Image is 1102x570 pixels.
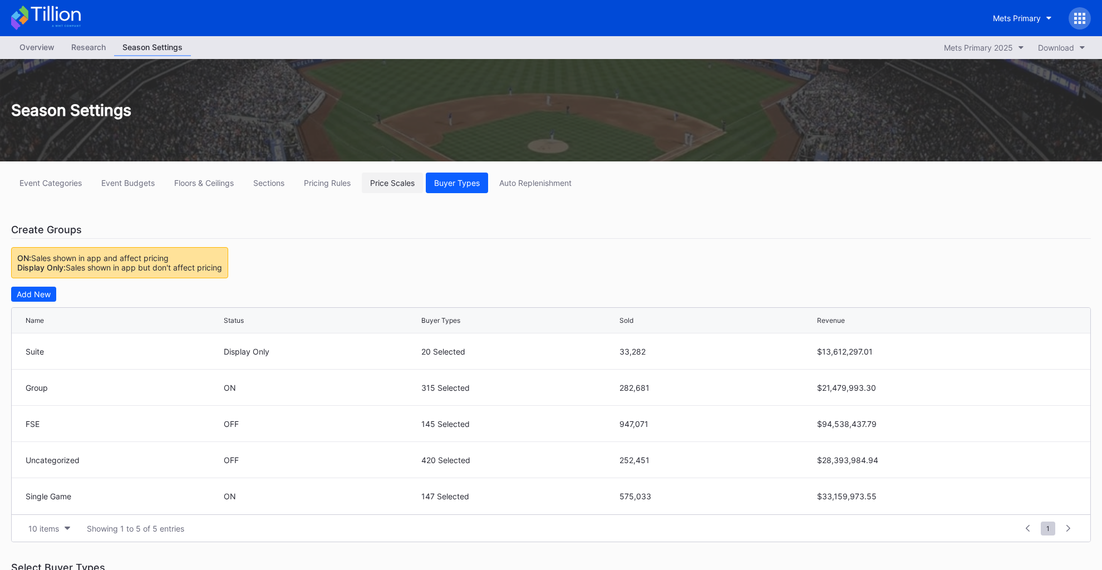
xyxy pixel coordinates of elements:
div: ON [224,492,419,501]
div: Sales shown in app and affect pricing [17,253,222,263]
a: Overview [11,39,63,56]
div: Download [1038,43,1074,52]
div: FSE [26,419,221,429]
div: 420 Selected [421,455,617,465]
span: 1 [1041,522,1055,535]
div: Add New [17,289,51,299]
div: Display Only [224,347,419,356]
div: Buyer Types [434,178,480,188]
div: Event Categories [19,178,82,188]
div: Mets Primary [993,13,1041,23]
div: 315 Selected [421,383,617,392]
div: OFF [224,455,419,465]
div: Pricing Rules [304,178,351,188]
button: Pricing Rules [296,173,359,193]
div: 147 Selected [421,492,617,501]
div: Status [224,316,244,325]
div: Event Budgets [101,178,155,188]
button: Floors & Ceilings [166,173,242,193]
div: Sold [619,316,633,325]
div: ON [224,383,419,392]
div: Floors & Ceilings [174,178,234,188]
button: Download [1032,40,1091,55]
button: 10 items [23,521,76,536]
div: Sales shown in app but don't affect pricing [17,263,222,272]
div: $28,393,984.94 [817,455,1012,465]
div: 20 Selected [421,347,617,356]
div: Name [26,316,44,325]
div: $13,612,297.01 [817,347,1012,356]
button: Event Budgets [93,173,163,193]
div: Mets Primary 2025 [944,43,1013,52]
div: Price Scales [370,178,415,188]
span: ON: [17,253,31,263]
div: 947,071 [619,419,815,429]
button: Auto Replenishment [491,173,580,193]
div: Single Game [26,492,221,501]
div: Group [26,383,221,392]
div: 575,033 [619,492,815,501]
div: Revenue [817,316,845,325]
div: 33,282 [619,347,815,356]
div: $94,538,437.79 [817,419,1012,429]
div: OFF [224,419,419,429]
div: 252,451 [619,455,815,465]
div: 145 Selected [421,419,617,429]
div: 10 items [28,524,59,533]
div: Create Groups [11,221,1091,239]
button: Event Categories [11,173,90,193]
div: Research [63,39,114,55]
button: Mets Primary 2025 [938,40,1030,55]
div: Suite [26,347,221,356]
button: Sections [245,173,293,193]
div: Uncategorized [26,455,221,465]
div: Auto Replenishment [499,178,572,188]
button: Price Scales [362,173,423,193]
button: Buyer Types [426,173,488,193]
button: Add New [11,287,56,302]
span: Display Only: [17,263,66,272]
a: Research [63,39,114,56]
div: $33,159,973.55 [817,492,1012,501]
button: Mets Primary [985,8,1060,28]
div: $21,479,993.30 [817,383,1012,392]
div: Overview [11,39,63,55]
div: Buyer Types [421,316,460,325]
div: 282,681 [619,383,815,392]
div: Showing 1 to 5 of 5 entries [87,524,184,533]
div: Sections [253,178,284,188]
a: Season Settings [114,39,191,56]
